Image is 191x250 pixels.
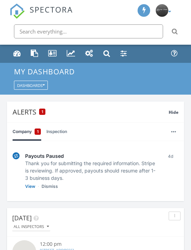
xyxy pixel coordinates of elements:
[12,214,32,222] span: [DATE]
[42,109,43,114] span: 1
[25,152,157,182] div: Thank you for submitting the required information. Stripe is reviewing. If approved, payouts shou...
[25,183,35,190] a: View
[169,109,178,115] span: Hide
[17,83,45,87] div: Dashboards
[156,4,168,17] img: paloma.jpeg
[42,183,58,190] a: Dismiss
[14,225,49,228] div: All Inspectors
[46,47,59,60] a: Contacts
[13,152,20,160] img: under-review-2fe708636b114a7f4b8d.svg
[25,152,157,160] span: Payouts Paused
[28,47,41,60] a: Templates
[9,3,25,19] img: The Best Home Inspection Software - Spectora
[12,222,50,231] button: All Inspectors
[13,123,41,141] a: Company
[9,10,73,24] a: SPECTORA
[83,47,96,60] a: Automations (Basic)
[40,240,165,248] div: 12:00 pm
[118,47,130,60] a: Settings
[30,3,73,15] span: SPECTORA
[14,81,48,89] button: Dashboards
[169,47,180,60] a: Support Center
[14,67,75,76] span: My Dashboard
[14,24,163,38] input: Search everything...
[163,152,178,190] div: 4d
[64,47,78,60] a: Metrics
[37,128,39,135] span: 1
[13,107,169,117] div: Alerts
[171,131,176,132] img: ellipsis-632cfdd7c38ec3a7d453.svg
[101,47,113,60] a: Inspections
[46,123,67,141] a: Inspection
[11,47,23,60] a: Dashboard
